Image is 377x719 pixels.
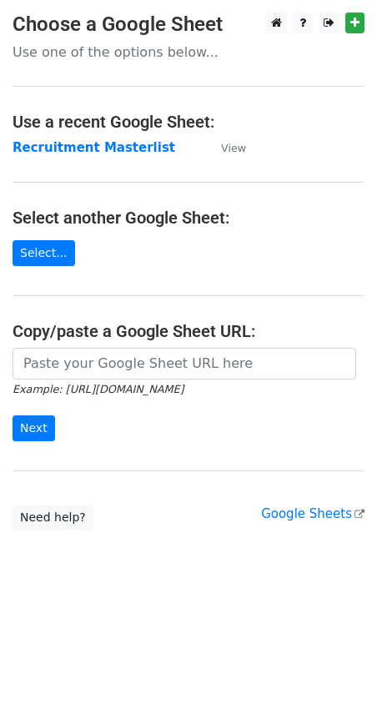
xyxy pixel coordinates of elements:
h4: Copy/paste a Google Sheet URL: [13,321,364,341]
h4: Use a recent Google Sheet: [13,112,364,132]
a: Select... [13,240,75,266]
p: Use one of the options below... [13,43,364,61]
h4: Select another Google Sheet: [13,208,364,228]
a: Recruitment Masterlist [13,140,175,155]
a: View [204,140,246,155]
a: Need help? [13,505,93,530]
input: Next [13,415,55,441]
small: Example: [URL][DOMAIN_NAME] [13,383,183,395]
a: Google Sheets [261,506,364,521]
input: Paste your Google Sheet URL here [13,348,356,380]
small: View [221,142,246,154]
h3: Choose a Google Sheet [13,13,364,37]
